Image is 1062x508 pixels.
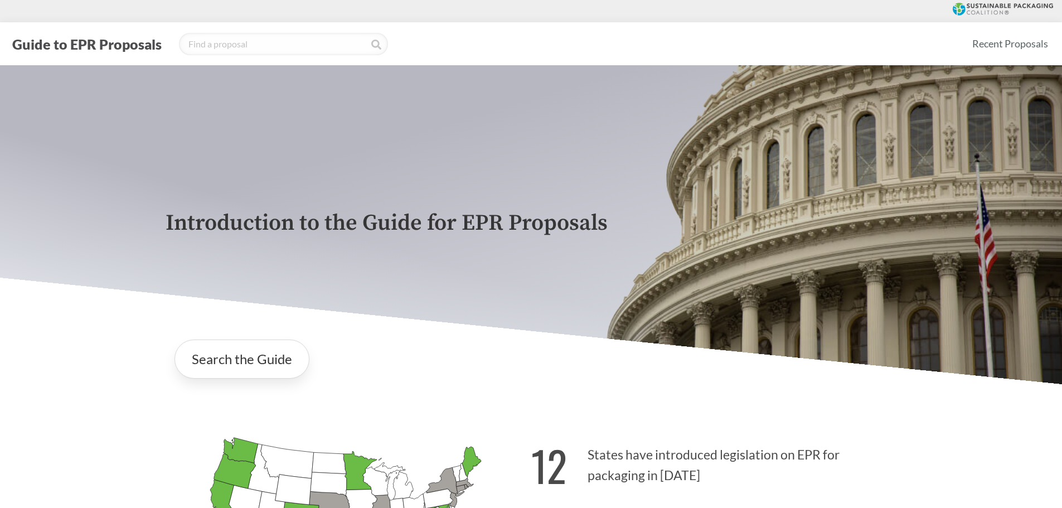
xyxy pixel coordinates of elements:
[179,33,388,55] input: Find a proposal
[531,434,567,496] strong: 12
[174,340,309,379] a: Search the Guide
[531,428,897,496] p: States have introduced legislation on EPR for packaging in [DATE]
[967,31,1053,56] a: Recent Proposals
[9,35,165,53] button: Guide to EPR Proposals
[166,211,897,236] p: Introduction to the Guide for EPR Proposals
